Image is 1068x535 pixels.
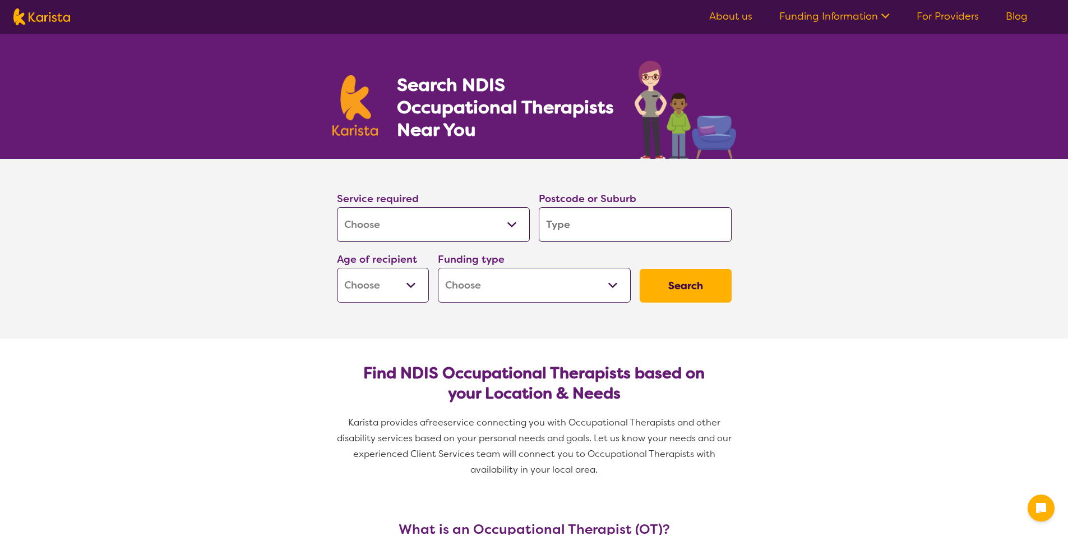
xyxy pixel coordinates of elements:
span: service connecting you with Occupational Therapists and other disability services based on your p... [337,417,734,475]
a: Blog [1006,10,1028,23]
a: Funding Information [779,10,890,23]
h2: Find NDIS Occupational Therapists based on your Location & Needs [346,363,723,404]
a: For Providers [917,10,979,23]
label: Age of recipient [337,253,417,266]
h1: Search NDIS Occupational Therapists Near You [397,74,615,141]
img: occupational-therapy [635,61,736,159]
img: Karista logo [13,8,70,25]
input: Type [539,207,732,242]
img: Karista logo [332,75,378,136]
button: Search [640,269,732,303]
label: Service required [337,192,419,205]
label: Funding type [438,253,505,266]
a: About us [709,10,752,23]
span: Karista provides a [348,417,426,428]
label: Postcode or Suburb [539,192,636,205]
span: free [426,417,443,428]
